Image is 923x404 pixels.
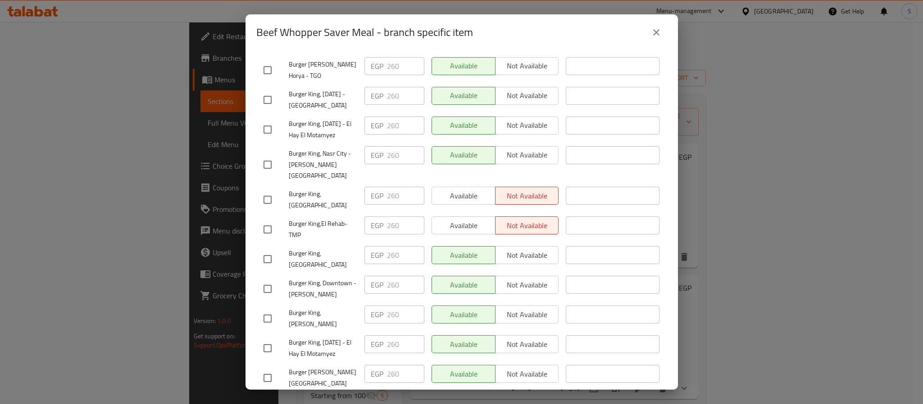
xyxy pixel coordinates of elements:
[387,146,424,164] input: Please enter price
[289,367,357,389] span: Burger [PERSON_NAME][GEOGRAPHIC_DATA]
[387,276,424,294] input: Please enter price
[371,309,383,320] p: EGP
[371,61,383,72] p: EGP
[289,337,357,359] span: Burger King, [DATE] - El Hay El Motamyez
[371,150,383,161] p: EGP
[646,22,667,43] button: close
[289,248,357,270] span: Burger King, [GEOGRAPHIC_DATA]
[387,335,424,353] input: Please enter price
[387,87,424,105] input: Please enter price
[387,57,424,75] input: Please enter price
[289,89,357,111] span: Burger King, [DATE] - [GEOGRAPHIC_DATA]
[289,218,357,241] span: Burger King,El Rehab-TMP
[289,29,357,52] span: Burger King, Dokki - Mosaddak
[371,339,383,350] p: EGP
[371,368,383,379] p: EGP
[387,305,424,323] input: Please enter price
[387,365,424,383] input: Please enter price
[387,187,424,205] input: Please enter price
[371,220,383,231] p: EGP
[289,307,357,330] span: Burger King, [PERSON_NAME]
[289,278,357,300] span: Burger King, Downtown - [PERSON_NAME]
[289,59,357,81] span: Burger [PERSON_NAME] Horya - TGO
[289,118,357,141] span: Burger King, [DATE] - El Hay El Motamyez
[289,189,357,211] span: Burger King, [GEOGRAPHIC_DATA]
[371,190,383,201] p: EGP
[371,279,383,290] p: EGP
[371,250,383,260] p: EGP
[371,120,383,131] p: EGP
[387,216,424,234] input: Please enter price
[256,25,473,40] h2: Beef Whopper Saver Meal - branch specific item
[289,148,357,182] span: Burger King, Nasr City - [PERSON_NAME][GEOGRAPHIC_DATA]
[371,90,383,101] p: EGP
[387,246,424,264] input: Please enter price
[387,117,424,135] input: Please enter price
